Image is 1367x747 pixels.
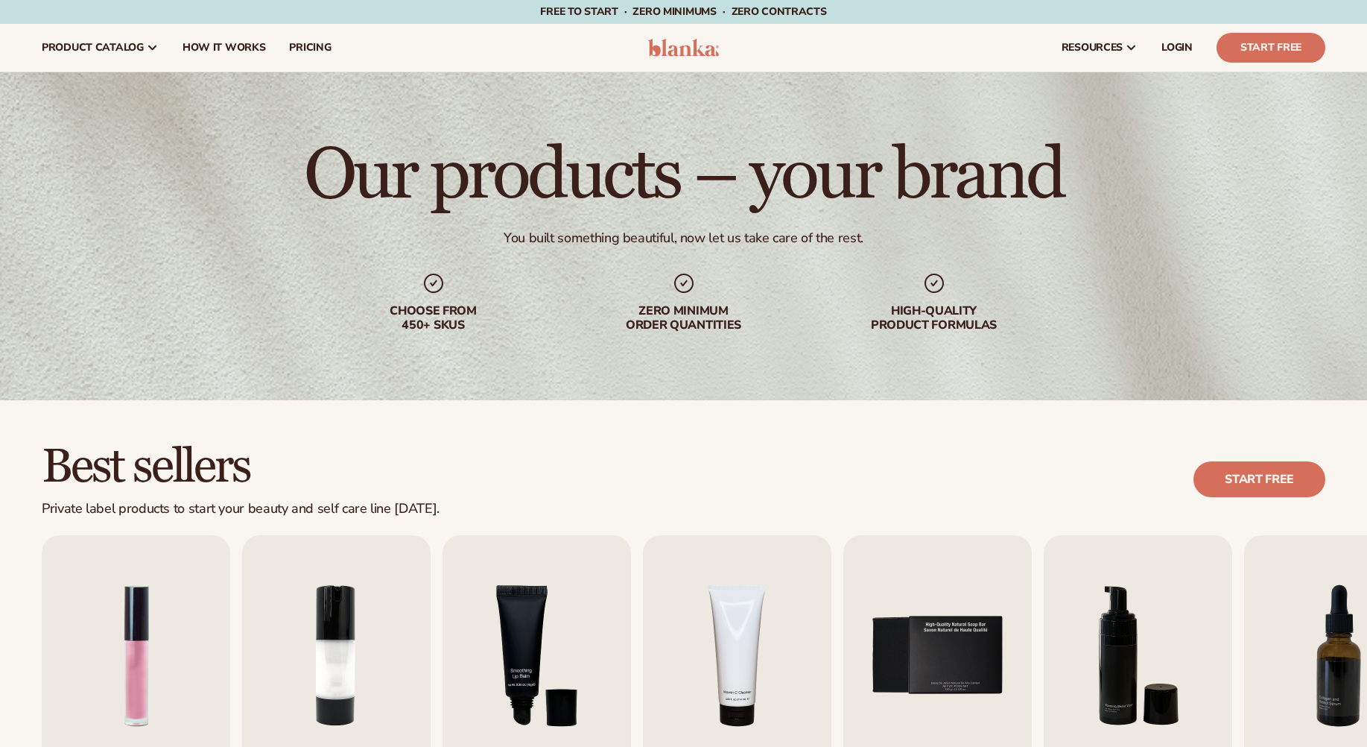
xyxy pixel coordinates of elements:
[648,39,719,57] img: logo
[1217,33,1325,63] a: Start Free
[1161,42,1193,54] span: LOGIN
[1149,24,1205,72] a: LOGIN
[839,304,1030,332] div: High-quality product formulas
[42,501,440,517] div: Private label products to start your beauty and self care line [DATE].
[540,4,826,19] span: Free to start · ZERO minimums · ZERO contracts
[277,24,343,72] a: pricing
[338,304,529,332] div: Choose from 450+ Skus
[1062,42,1123,54] span: resources
[42,42,144,54] span: product catalog
[1193,461,1325,497] a: Start free
[589,304,779,332] div: Zero minimum order quantities
[30,24,171,72] a: product catalog
[171,24,278,72] a: How It Works
[304,140,1063,212] h1: Our products – your brand
[183,42,266,54] span: How It Works
[42,442,440,492] h2: Best sellers
[1050,24,1149,72] a: resources
[504,230,863,247] div: You built something beautiful, now let us take care of the rest.
[289,42,331,54] span: pricing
